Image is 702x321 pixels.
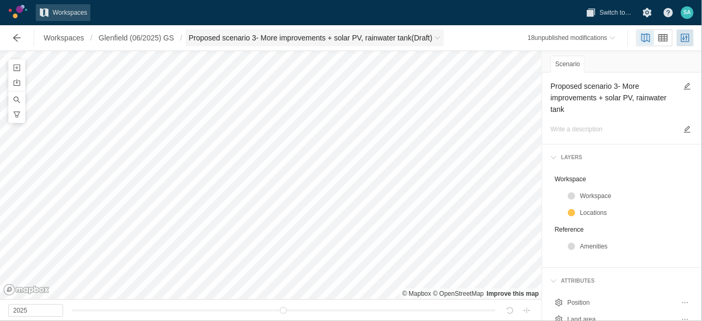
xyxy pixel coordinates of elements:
[637,30,654,45] button: Map view (Ctrl+Shift+1)
[487,290,539,297] a: Map feedback
[402,290,431,297] a: Mapbox
[525,29,619,46] button: 18unpublished modifications
[583,4,635,21] button: Switch to…
[87,29,96,46] span: /
[3,284,49,296] a: Mapbox logo
[563,238,694,255] div: Amenities
[40,29,444,46] nav: Breadcrumb
[551,221,694,238] div: Reference
[36,4,90,21] a: Workspaces
[433,290,484,297] a: OpenStreetMap
[557,276,595,286] div: Attributes
[551,171,694,188] div: Workspace
[563,204,694,221] div: Locations
[546,272,698,290] div: Attributes
[580,241,689,252] div: Amenities
[555,174,689,184] div: Workspace
[40,29,87,46] a: Workspaces
[551,294,694,311] div: Position
[44,33,84,43] span: Workspaces
[551,56,585,73] div: Scenario
[599,7,632,18] span: Switch to…
[580,191,689,201] div: Workspace
[567,297,675,308] div: Position
[555,224,689,235] div: Reference
[681,6,694,19] div: SA
[655,30,672,45] a: Grid view (Ctrl+Shift+2)
[96,29,177,46] a: Glenfield (06/2025) GS
[189,33,433,43] span: Proposed scenario 3- More improvements + solar PV, rainwater tank (Draft)
[528,33,607,43] div: 18 unpublished modification s
[580,208,689,218] div: Locations
[186,29,444,46] button: Proposed scenario 3- More improvements + solar PV, rainwater tank(Draft)
[99,33,174,43] span: Glenfield (06/2025) GS
[557,153,583,162] div: Layers
[563,188,694,204] div: Workspace
[53,7,87,18] span: Workspaces
[177,29,186,46] span: /
[546,149,698,167] div: Layers
[551,80,677,116] textarea: Proposed scenario 3- More improvements + solar PV, rainwater tank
